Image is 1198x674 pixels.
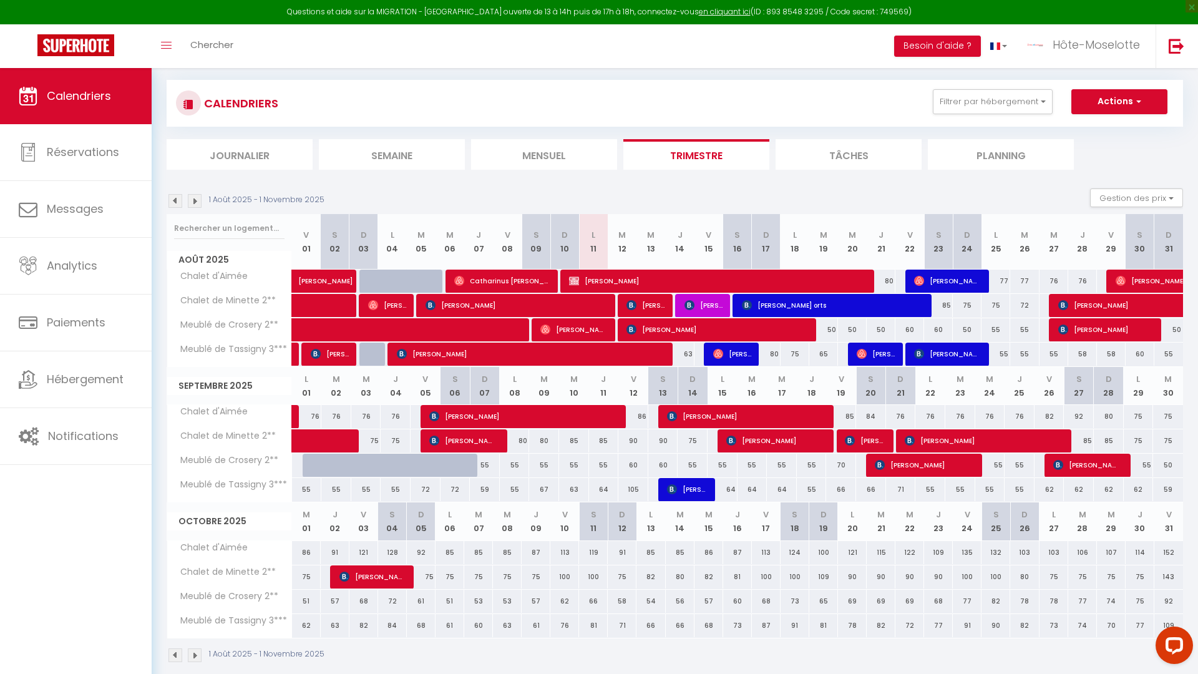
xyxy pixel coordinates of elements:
abbr: L [592,229,595,241]
input: Rechercher un logement... [174,217,285,240]
th: 24 [975,367,1005,405]
div: 60 [895,318,924,341]
div: 55 [1010,318,1039,341]
div: 85 [826,405,856,428]
abbr: V [303,229,309,241]
abbr: M [333,373,340,385]
div: 50 [867,318,895,341]
span: Août 2025 [167,251,291,269]
th: 14 [666,214,694,270]
div: 55 [915,478,945,501]
div: 55 [559,454,589,477]
div: 80 [500,429,530,452]
abbr: L [304,373,308,385]
abbr: S [936,229,942,241]
abbr: D [361,229,367,241]
span: Meublé de Tassigny 3*** [169,343,290,356]
div: 76 [321,405,351,428]
li: Semaine [319,139,465,170]
div: 62 [1035,478,1064,501]
div: 85 [589,429,619,452]
div: 76 [1005,405,1035,428]
div: 55 [1005,454,1035,477]
abbr: L [391,229,394,241]
abbr: L [1136,373,1140,385]
a: Chercher [181,24,243,68]
th: 17 [752,214,781,270]
th: 05 [407,214,436,270]
a: en cliquant ici [699,6,751,17]
div: 76 [1068,270,1097,293]
abbr: M [1050,229,1058,241]
div: 67 [529,478,559,501]
div: 105 [618,478,648,501]
div: 76 [351,405,381,428]
abbr: V [907,229,913,241]
div: 55 [1005,478,1035,501]
span: [PERSON_NAME] [569,269,865,293]
div: 90 [648,429,678,452]
div: 76 [945,405,975,428]
div: 62 [1064,478,1094,501]
th: 22 [895,214,924,270]
th: 16 [738,367,767,405]
div: 64 [767,478,797,501]
div: 59 [1153,478,1183,501]
div: 85 [924,294,953,317]
div: 72 [1010,294,1039,317]
iframe: LiveChat chat widget [1146,622,1198,674]
div: 55 [738,454,767,477]
div: 76 [886,405,916,428]
div: 62 [1094,478,1124,501]
div: 85 [1094,429,1124,452]
abbr: V [631,373,636,385]
span: [PERSON_NAME] - ASLS PONTAULT-[PERSON_NAME] [1053,453,1120,477]
th: 14 [678,367,708,405]
div: 55 [1154,343,1183,366]
img: logout [1169,38,1184,54]
abbr: L [721,373,724,385]
th: 25 [981,214,1010,270]
div: 75 [1153,429,1183,452]
th: 13 [636,214,665,270]
span: [PERSON_NAME] [368,293,406,317]
th: 15 [694,214,723,270]
abbr: J [476,229,481,241]
div: 55 [381,478,411,501]
th: 01 [292,214,321,270]
div: 50 [1153,454,1183,477]
div: 55 [678,454,708,477]
th: 07 [470,367,500,405]
abbr: M [957,373,964,385]
div: 80 [1094,405,1124,428]
th: 29 [1124,367,1154,405]
th: 21 [886,367,916,405]
div: 55 [975,478,1005,501]
div: 75 [781,343,809,366]
span: [PERSON_NAME] [540,318,607,341]
abbr: M [570,373,578,385]
abbr: S [1076,373,1082,385]
th: 20 [856,367,886,405]
div: 55 [797,454,827,477]
th: 23 [945,367,975,405]
button: Gestion des prix [1090,188,1183,207]
th: 06 [436,214,464,270]
div: 60 [1126,343,1154,366]
img: Super Booking [37,34,114,56]
span: [PERSON_NAME] [397,342,665,366]
span: Hébergement [47,371,124,387]
span: [PERSON_NAME] [713,342,751,366]
a: ... Hôte-Moselotte [1016,24,1156,68]
div: 55 [500,454,530,477]
abbr: S [452,373,458,385]
th: 12 [608,214,636,270]
abbr: D [1166,229,1172,241]
span: [PERSON_NAME] [726,429,822,452]
li: Journalier [167,139,313,170]
abbr: M [1164,373,1172,385]
th: 04 [378,502,407,540]
div: 55 [470,454,500,477]
div: 55 [1124,454,1154,477]
th: 17 [767,367,797,405]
